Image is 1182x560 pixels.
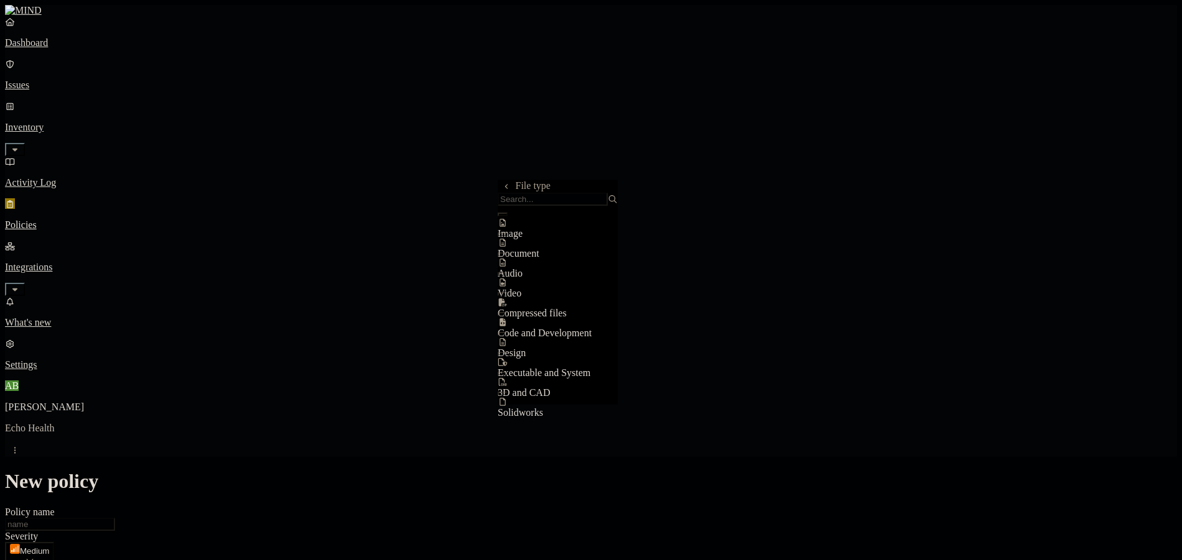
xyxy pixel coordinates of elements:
[5,338,1177,370] a: Settings
[5,507,55,517] label: Policy name
[5,5,1177,16] a: MIND
[5,16,1177,48] a: Dashboard
[5,37,1177,48] p: Dashboard
[5,317,1177,328] p: What's new
[5,518,115,531] input: name
[5,177,1177,188] p: Activity Log
[5,380,19,391] span: AB
[5,296,1177,328] a: What's new
[516,180,551,191] span: File type
[5,198,1177,231] a: Policies
[5,80,1177,91] p: Issues
[498,407,543,418] span: Solidworks
[5,101,1177,154] a: Inventory
[5,531,38,541] label: Severity
[5,122,1177,133] p: Inventory
[5,262,1177,273] p: Integrations
[5,359,1177,370] p: Settings
[5,470,1177,493] h1: New policy
[498,193,608,206] input: Search...
[5,58,1177,91] a: Issues
[5,423,1177,434] p: Echo Health
[5,241,1177,294] a: Integrations
[5,156,1177,188] a: Activity Log
[5,219,1177,231] p: Policies
[5,5,42,16] img: MIND
[5,402,1177,413] p: [PERSON_NAME]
